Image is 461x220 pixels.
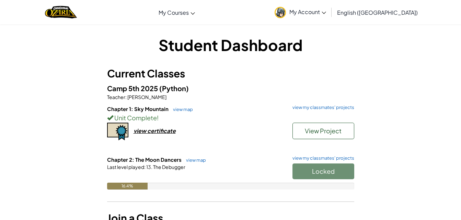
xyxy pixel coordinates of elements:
span: Chapter 1: Sky Mountain [107,106,170,112]
span: Last level played [107,164,144,170]
div: 16.4% [107,183,148,190]
span: (Python) [159,84,189,93]
span: My Account [289,8,326,15]
span: My Courses [159,9,189,16]
span: : [125,94,127,100]
a: view map [183,157,206,163]
a: My Courses [155,3,198,22]
h3: Current Classes [107,66,354,81]
img: avatar [275,7,286,18]
h1: Student Dashboard [107,34,354,56]
span: 13. [146,164,152,170]
button: View Project [292,123,354,139]
span: English ([GEOGRAPHIC_DATA]) [337,9,418,16]
span: The Debugger [152,164,185,170]
a: view my classmates' projects [289,105,354,110]
a: view certificate [107,127,176,134]
span: Teacher [107,94,125,100]
a: My Account [271,1,330,23]
img: Home [45,5,77,19]
div: view certificate [134,127,176,134]
a: view map [170,107,193,112]
span: Unit Complete [113,114,157,122]
span: ! [157,114,159,122]
a: English ([GEOGRAPHIC_DATA]) [334,3,421,22]
a: view my classmates' projects [289,156,354,160]
span: View Project [305,127,342,135]
span: [PERSON_NAME] [127,94,166,100]
span: Chapter 2: The Moon Dancers [107,156,183,163]
span: : [144,164,146,170]
img: certificate-icon.png [107,123,128,140]
a: Ozaria by CodeCombat logo [45,5,77,19]
span: Camp 5th 2025 [107,84,159,93]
